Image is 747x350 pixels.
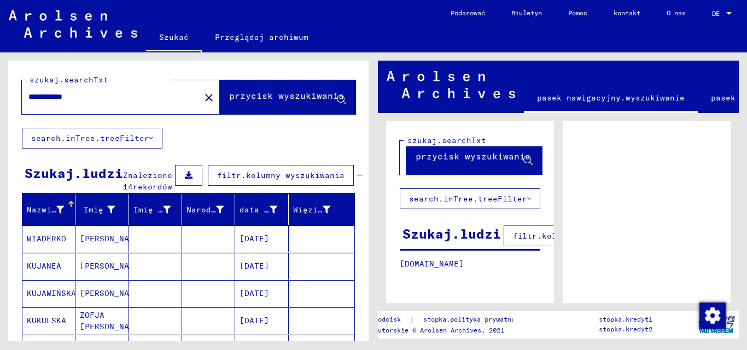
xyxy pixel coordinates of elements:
[240,261,269,271] font: [DATE]
[351,314,410,325] a: stopka.odcisk
[182,194,235,225] mat-header-cell: Narodziny
[614,9,640,17] font: kontakt
[387,71,515,98] img: Arolsen_neg.svg
[504,226,650,246] button: filtr.kolumny wyszukiwania
[400,188,540,209] button: search.inTree.treeFilter
[415,314,540,325] a: stopka.polityka prywatności
[22,128,162,149] button: search.inTree.treeFilter
[31,133,149,143] font: search.inTree.treeFilter
[293,205,342,215] font: Więzień nr
[406,141,542,175] button: przycisk wyszukiwania
[513,231,640,241] font: filtr.kolumny wyszukiwania
[351,326,504,334] font: Prawa autorskie © Arolsen Archives, 2021
[451,9,485,17] font: Podarować
[289,194,354,225] mat-header-cell: Więzień nr
[27,234,66,244] font: WIADERKO
[22,194,75,225] mat-header-cell: Nazwisko
[235,194,288,225] mat-header-cell: data urodzenia
[84,205,103,215] font: Imię
[220,80,355,114] button: przycisk wyszukiwania
[30,75,108,85] font: szukaj.searchTxt
[240,288,269,298] font: [DATE]
[599,315,652,323] font: stopka.kredyt1
[240,205,308,215] font: data urodzenia
[208,165,354,186] button: filtr.kolumny wyszukiwania
[80,261,144,271] font: [PERSON_NAME]
[133,205,188,215] font: Imię rodowe
[27,261,61,271] font: KUJANEA
[696,311,737,338] img: yv_logo.png
[80,234,144,244] font: [PERSON_NAME]
[27,316,66,325] font: KUKULSKA
[240,316,269,325] font: [DATE]
[599,325,652,333] font: stopka.kredyt2
[80,310,144,331] font: ZOFJA [PERSON_NAME]
[293,201,344,218] div: Więzień nr
[146,24,202,52] a: Szukać
[123,170,172,192] font: Znaleziono 14
[129,194,182,225] mat-header-cell: Imię rodowe
[75,194,129,225] mat-header-cell: Imię
[511,9,542,17] font: Biuletyn
[186,201,237,218] div: Narodziny
[215,32,308,42] font: Przeglądaj archiwum
[423,315,527,323] font: stopka.polityka prywatności
[217,170,345,180] font: filtr.kolumny wyszukiwania
[9,10,137,38] img: Arolsen_neg.svg
[27,205,66,215] font: Nazwisko
[409,194,527,204] font: search.inTree.treeFilter
[400,259,464,269] font: [DOMAIN_NAME]
[407,135,486,145] font: szukaj.searchTxt
[712,9,720,17] font: DE
[202,24,322,50] a: Przeglądaj archiwum
[410,315,415,324] font: |
[229,90,344,101] font: przycisk wyszukiwania
[568,9,587,17] font: Pomoc
[198,86,220,108] button: Jasne
[25,165,123,181] font: Szukaj.ludzi
[240,201,290,218] div: data urodzenia
[537,93,685,103] font: pasek nawigacyjny.wyszukiwanie
[240,234,269,244] font: [DATE]
[27,288,76,298] font: KUJAWIŃSKA
[80,288,144,298] font: [PERSON_NAME]
[27,201,78,218] div: Nazwisko
[133,182,172,192] font: rekordów
[667,9,686,17] font: O nas
[159,32,189,42] font: Szukać
[402,226,501,242] font: Szukaj.ludzi
[202,91,215,104] mat-icon: close
[416,151,530,162] font: przycisk wyszukiwania
[133,201,184,218] div: Imię rodowe
[186,205,231,215] font: Narodziny
[80,201,128,218] div: Imię
[524,85,698,113] a: pasek nawigacyjny.wyszukiwanie
[699,302,726,329] img: Zmiana zgody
